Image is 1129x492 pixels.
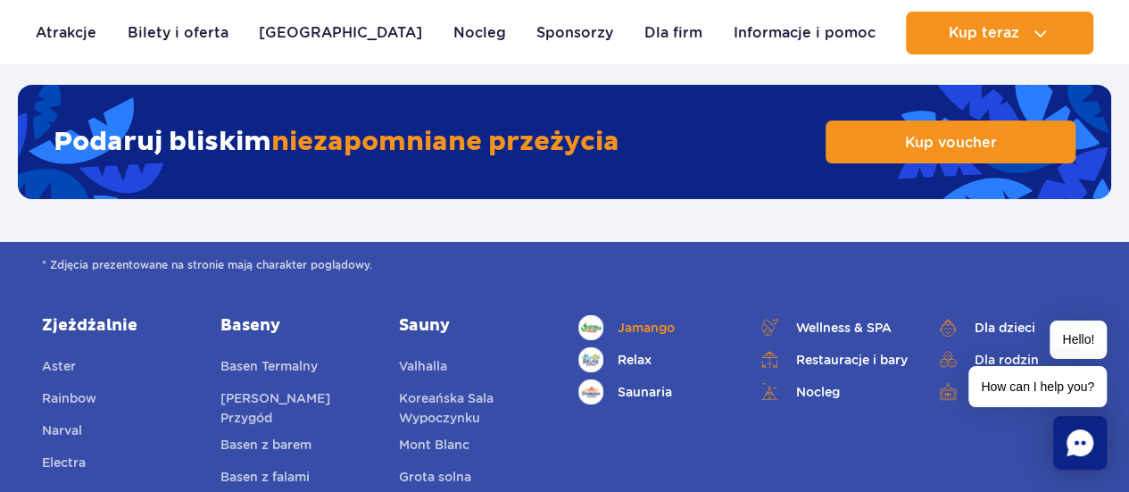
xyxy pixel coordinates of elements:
span: Hello! [1050,321,1107,359]
span: * Zdjęcia prezentowane na stronie mają charakter poglądowy. [42,256,1087,274]
a: Grota solna [399,467,471,492]
div: Chat [1053,416,1107,470]
a: [GEOGRAPHIC_DATA] [259,12,422,54]
span: Mont Blanc [399,438,469,452]
button: Kup teraz [906,12,1093,54]
span: Valhalla [399,359,447,373]
a: Zjeżdżalnie [42,315,194,337]
a: Atrakcje [36,12,96,54]
a: Basen z falami [220,467,310,492]
span: Narval [42,423,82,438]
a: Jamango [578,315,730,340]
a: Dla firm [644,12,702,54]
strong: Podaruj bliskim [54,125,619,159]
a: Kup voucher [826,121,1075,163]
a: Sauny [399,315,551,337]
a: Valhalla [399,356,447,381]
a: Informacje i pomoc [733,12,875,54]
a: Baseny [220,315,372,337]
span: Rainbow [42,391,96,405]
span: Jamango [618,318,675,338]
span: Kup teraz [948,25,1018,41]
a: Narval [42,421,82,446]
a: Koreańska Sala Wypoczynku [399,388,551,428]
span: Wellness & SPA [796,318,892,338]
span: How can I help you? [968,366,1107,407]
a: Dla rodzin [935,347,1087,372]
a: Wellness & SPA [757,315,909,340]
a: Mont Blanc [399,435,469,460]
a: Rainbow [42,388,96,413]
a: Relax [578,347,730,372]
a: Nocleg [453,12,506,54]
a: Bilety i oferta [128,12,228,54]
a: Aster [42,356,76,381]
span: Aster [42,359,76,373]
a: Saunaria [578,379,730,404]
a: Dla dzieci [935,315,1087,340]
a: Sponsorzy [536,12,613,54]
a: Electra [42,453,86,478]
span: niezapomniane przeżycia [271,125,619,158]
a: Basen z barem [220,435,311,460]
a: Basen Termalny [220,356,318,381]
a: [PERSON_NAME] Przygód [220,388,372,428]
span: Kup voucher [905,134,997,151]
a: Restauracje i bary [757,347,909,372]
a: Nocleg [757,379,909,404]
a: Dla dorosłych [935,379,1087,404]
